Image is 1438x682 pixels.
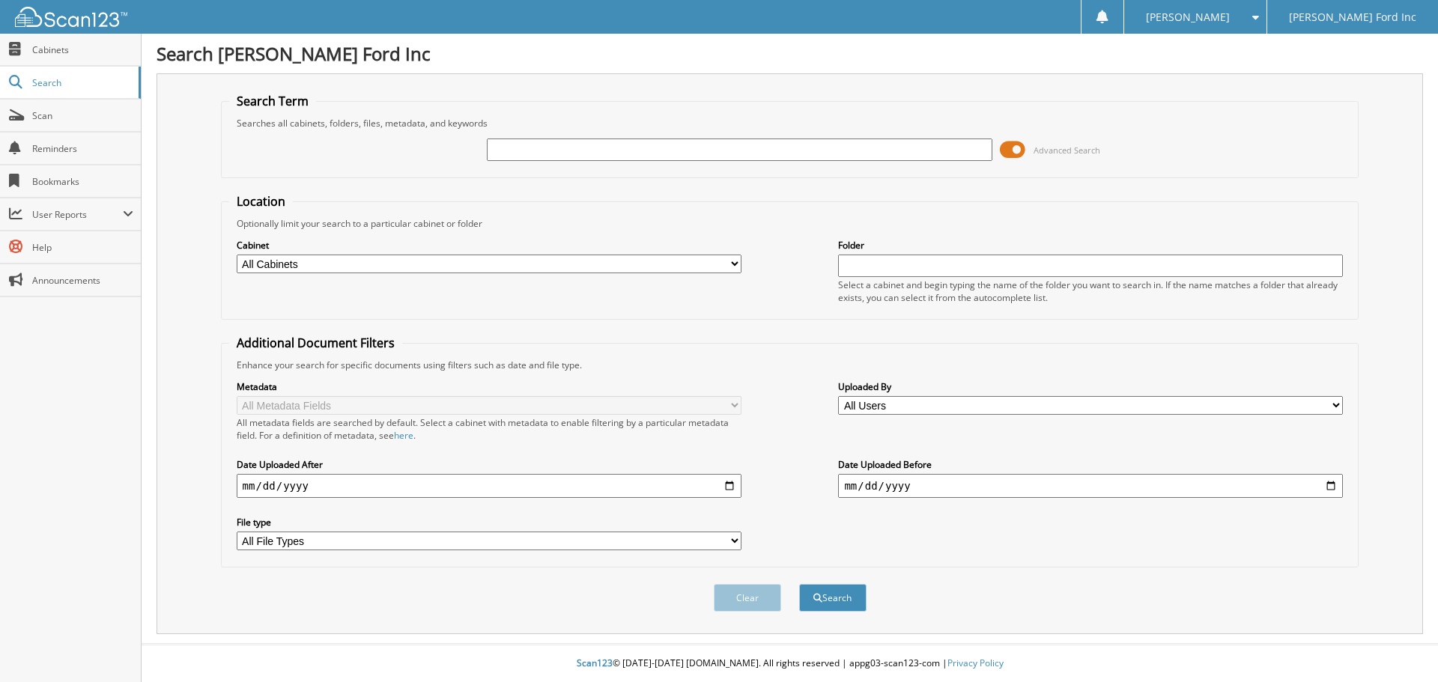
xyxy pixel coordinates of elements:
label: Date Uploaded Before [838,458,1343,471]
input: end [838,474,1343,498]
span: User Reports [32,208,123,221]
legend: Location [229,193,293,210]
span: Bookmarks [32,175,133,188]
input: start [237,474,741,498]
a: Privacy Policy [947,657,1004,669]
div: Select a cabinet and begin typing the name of the folder you want to search in. If the name match... [838,278,1343,304]
span: Cabinets [32,43,133,56]
img: scan123-logo-white.svg [15,7,127,27]
span: Search [32,76,131,89]
div: Optionally limit your search to a particular cabinet or folder [229,217,1351,230]
button: Search [799,584,867,612]
label: Folder [838,239,1343,252]
span: Help [32,241,133,254]
span: Advanced Search [1034,144,1100,156]
legend: Additional Document Filters [229,335,402,351]
div: All metadata fields are searched by default. Select a cabinet with metadata to enable filtering b... [237,416,741,442]
button: Clear [714,584,781,612]
span: [PERSON_NAME] Ford Inc [1289,13,1416,22]
span: Reminders [32,142,133,155]
div: Enhance your search for specific documents using filters such as date and file type. [229,359,1351,371]
span: Announcements [32,274,133,287]
legend: Search Term [229,93,316,109]
span: Scan123 [577,657,613,669]
div: © [DATE]-[DATE] [DOMAIN_NAME]. All rights reserved | appg03-scan123-com | [142,645,1438,682]
label: Date Uploaded After [237,458,741,471]
label: File type [237,516,741,529]
a: here [394,429,413,442]
span: [PERSON_NAME] [1146,13,1230,22]
label: Cabinet [237,239,741,252]
label: Metadata [237,380,741,393]
label: Uploaded By [838,380,1343,393]
h1: Search [PERSON_NAME] Ford Inc [157,41,1423,66]
div: Searches all cabinets, folders, files, metadata, and keywords [229,117,1351,130]
span: Scan [32,109,133,122]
